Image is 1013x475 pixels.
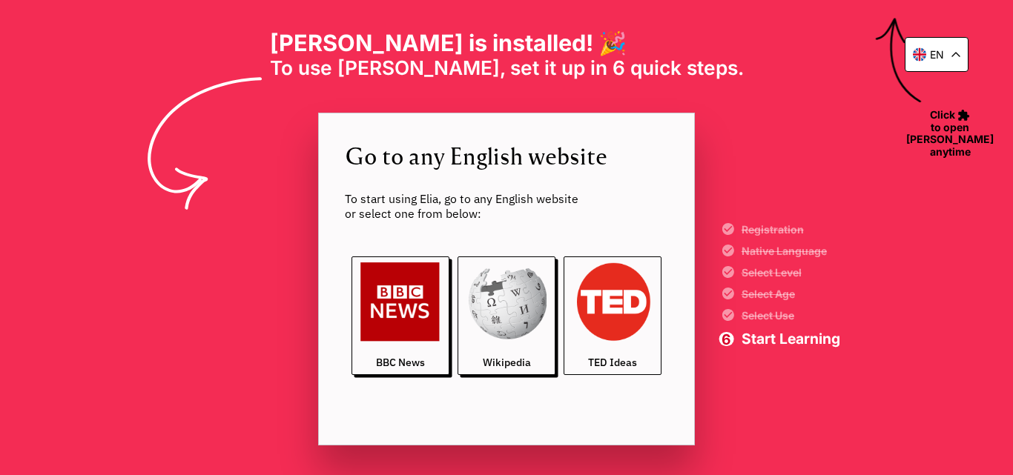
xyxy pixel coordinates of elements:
span: To use [PERSON_NAME], set it up in 6 quick steps. [270,56,744,80]
span: Registration [742,225,840,235]
span: Go to any English website [345,139,668,173]
span: Select Age [742,289,840,299]
span: Wikipedia [483,356,531,369]
h1: [PERSON_NAME] is installed! 🎉 [270,30,744,57]
a: Wikipedia [458,256,555,376]
img: wikipedia [467,262,547,342]
span: To start using Elia, go to any English website or select one from below: [345,191,668,221]
span: TED Ideas [588,356,637,369]
a: BBC News [352,256,449,376]
span: Native Language [742,246,840,256]
span: Click to open [PERSON_NAME] anytime [900,106,1001,159]
span: Select Use [742,310,840,321]
span: BBC News [376,356,425,369]
a: TED Ideas [564,256,661,376]
img: bbc [360,262,440,342]
img: ted [573,262,653,342]
p: en [930,48,944,61]
span: Select Level [742,268,840,278]
span: Start Learning [742,332,840,346]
